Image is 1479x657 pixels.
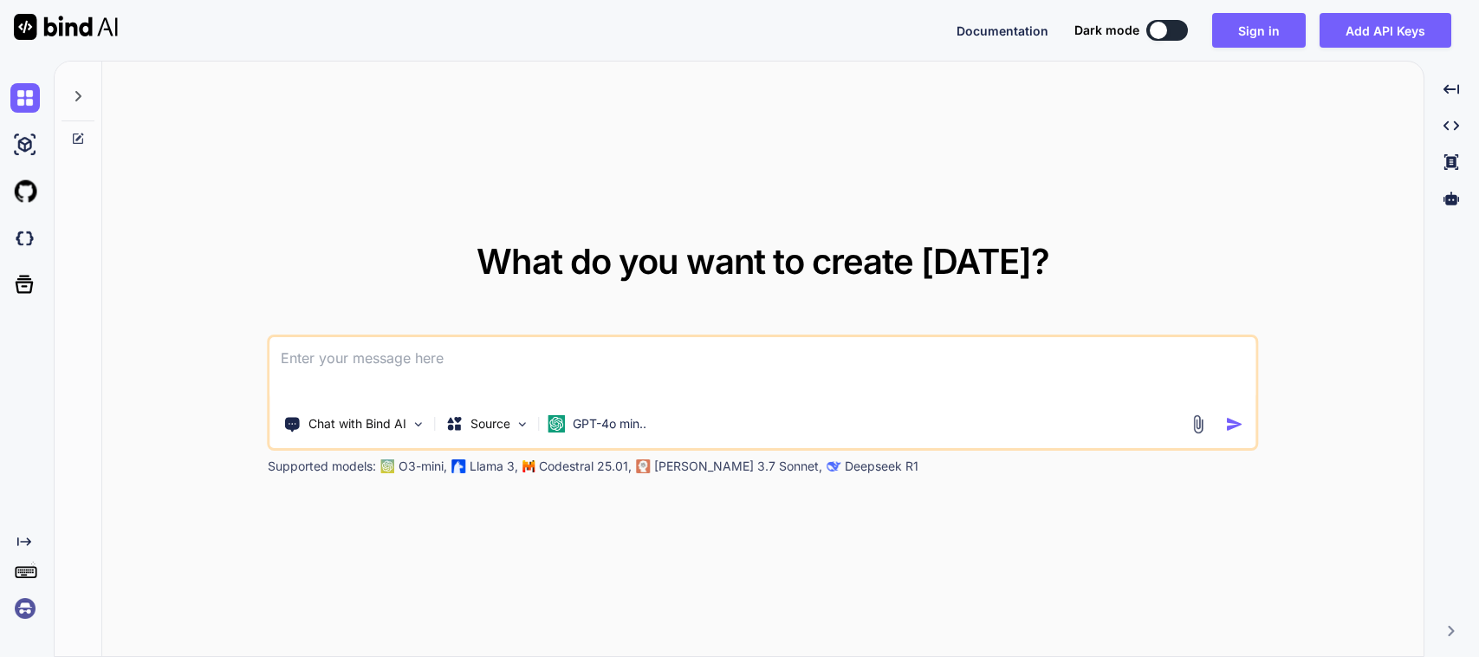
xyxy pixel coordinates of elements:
[539,458,632,475] p: Codestral 25.01,
[957,22,1048,40] button: Documentation
[548,415,566,433] img: GPT-4o mini
[573,415,646,433] p: GPT-4o min..
[477,240,1049,283] span: What do you want to create [DATE]?
[1212,13,1306,48] button: Sign in
[412,417,426,432] img: Pick Tools
[654,458,822,475] p: [PERSON_NAME] 3.7 Sonnet,
[470,415,510,433] p: Source
[452,459,466,473] img: Llama2
[1320,13,1451,48] button: Add API Keys
[845,458,918,475] p: Deepseek R1
[10,130,40,159] img: ai-studio
[827,459,841,473] img: claude
[637,459,651,473] img: claude
[1225,415,1243,433] img: icon
[1074,22,1139,39] span: Dark mode
[470,458,518,475] p: Llama 3,
[523,460,535,472] img: Mistral-AI
[308,415,406,433] p: Chat with Bind AI
[10,594,40,623] img: signin
[268,458,376,475] p: Supported models:
[957,23,1048,38] span: Documentation
[10,83,40,113] img: chat
[381,459,395,473] img: GPT-4
[516,417,530,432] img: Pick Models
[14,14,118,40] img: Bind AI
[399,458,447,475] p: O3-mini,
[1188,414,1208,434] img: attachment
[10,224,40,253] img: darkCloudIdeIcon
[10,177,40,206] img: githubLight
